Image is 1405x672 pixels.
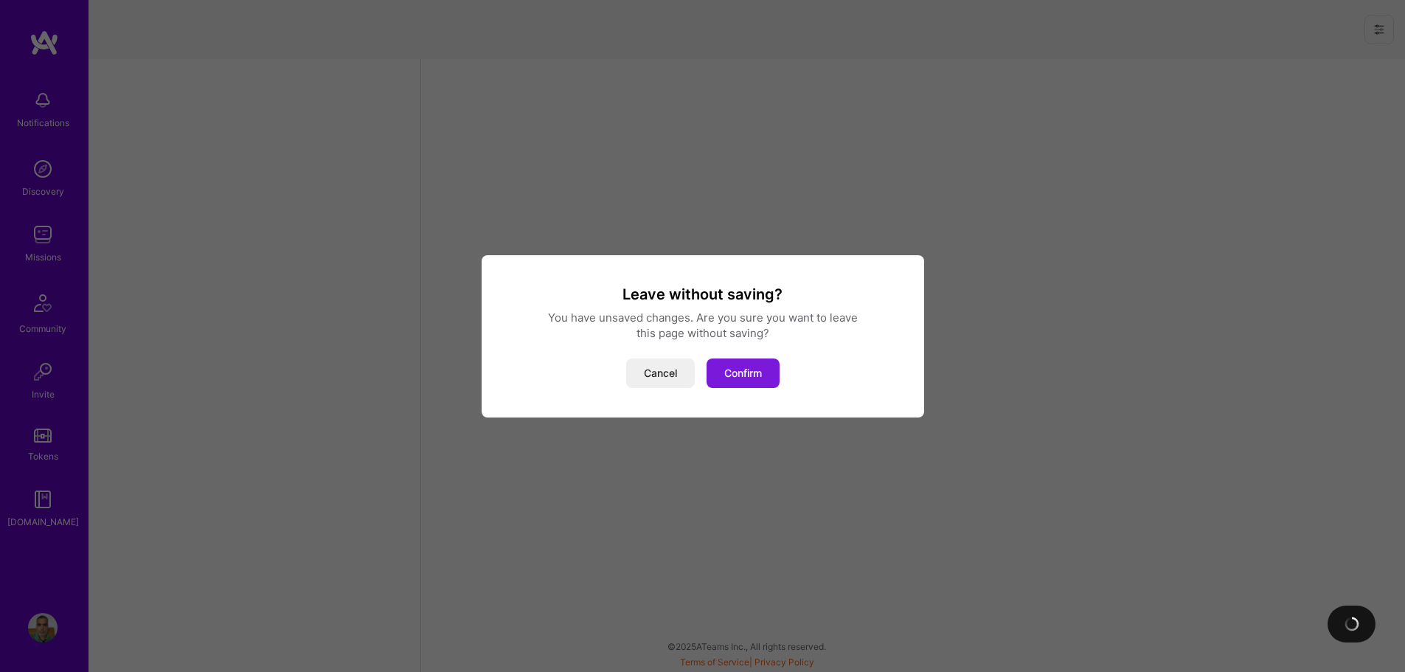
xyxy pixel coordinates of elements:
[707,358,780,388] button: Confirm
[482,255,924,418] div: modal
[499,310,906,325] div: You have unsaved changes. Are you sure you want to leave
[626,358,695,388] button: Cancel
[499,325,906,341] div: this page without saving?
[1343,615,1361,633] img: loading
[499,285,906,304] h3: Leave without saving?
